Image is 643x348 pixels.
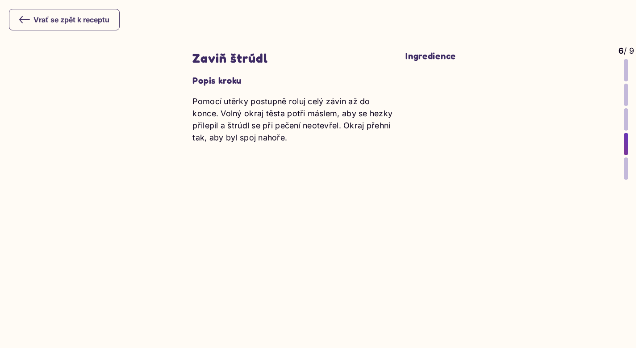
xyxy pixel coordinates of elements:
[192,51,397,66] h2: Zaviň štrúdl
[405,51,610,62] h3: Ingredience
[19,14,109,25] div: Vrať se zpět k receptu
[618,45,634,57] p: / 9
[618,46,624,55] span: 6
[9,9,120,30] button: Vrať se zpět k receptu
[192,75,397,86] h3: Popis kroku
[192,95,397,144] p: Pomocí utěrky postupně roluj celý závin až do konce. Volný okraj těsta potři máslem, aby se hezky...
